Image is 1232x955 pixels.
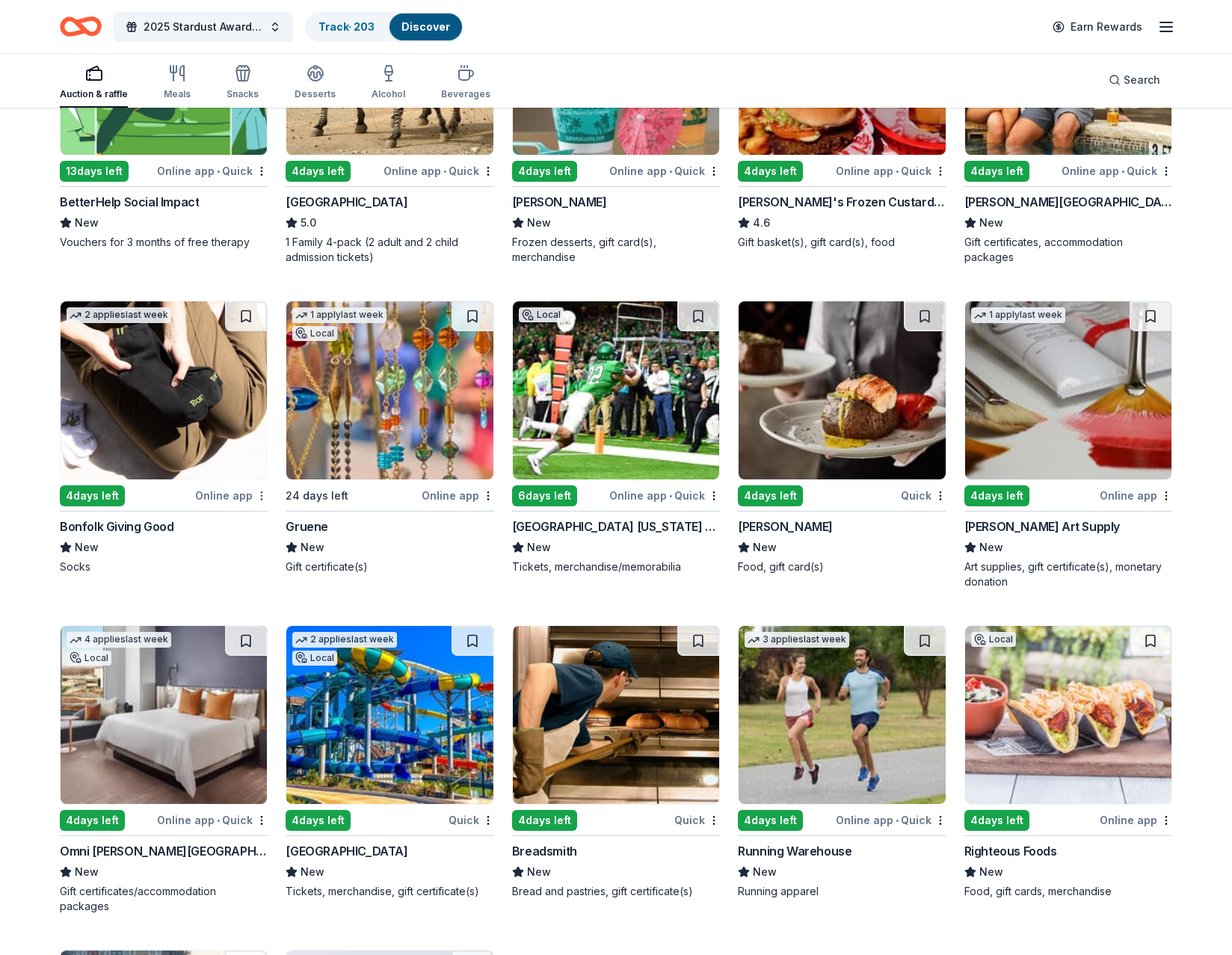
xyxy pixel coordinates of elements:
[964,559,1172,589] div: Art supplies, gift certificate(s), monetary donation
[753,863,777,881] span: New
[527,863,551,881] span: New
[227,88,259,100] div: Snacks
[964,810,1029,831] div: 4 days left
[1044,13,1151,40] a: Earn Rewards
[753,538,777,556] span: New
[512,518,720,535] div: [GEOGRAPHIC_DATA] [US_STATE] Athletics
[964,884,1172,899] div: Food, gift cards, merchandise
[738,235,946,250] div: Gift basket(s), gift card(s), food
[301,214,316,232] span: 5.0
[305,12,463,42] button: Track· 203Discover
[286,301,493,574] a: Image for Gruene1 applylast weekLocal24 days leftOnline appGrueneNewGift certificate(s)
[979,538,1003,556] span: New
[114,12,293,42] button: 2025 Stardust Awards & Gala
[753,214,770,232] span: 4.6
[512,235,720,265] div: Frozen desserts, gift card(s), merchandise
[286,884,493,899] div: Tickets, merchandise, gift certificate(s)
[738,485,803,506] div: 4 days left
[286,518,328,535] div: Gruene
[745,632,849,648] div: 3 applies last week
[422,486,494,505] div: Online app
[295,58,336,108] button: Desserts
[738,161,803,182] div: 4 days left
[1097,65,1172,95] button: Search
[1124,71,1160,89] span: Search
[971,632,1016,647] div: Local
[738,810,803,831] div: 4 days left
[286,193,407,211] div: [GEOGRAPHIC_DATA]
[60,301,268,574] a: Image for Bonfolk Giving Good2 applieslast week4days leftOnline appBonfolk Giving GoodNewSocks
[965,626,1171,804] img: Image for Righteous Foods
[979,214,1003,232] span: New
[286,235,493,265] div: 1 Family 4-pack (2 adult and 2 child admission tickets)
[836,162,946,180] div: Online app Quick
[295,88,336,100] div: Desserts
[60,485,125,506] div: 4 days left
[441,58,490,108] button: Beverages
[217,814,220,826] span: •
[738,884,946,899] div: Running apparel
[443,165,446,177] span: •
[739,301,945,479] img: Image for Fleming's
[449,811,494,829] div: Quick
[286,161,351,182] div: 4 days left
[512,559,720,574] div: Tickets, merchandise/memorabilia
[674,811,720,829] div: Quick
[164,88,191,100] div: Meals
[301,538,324,556] span: New
[60,559,268,574] div: Socks
[964,301,1172,589] a: Image for Trekell Art Supply1 applylast week4days leftOnline app[PERSON_NAME] Art SupplyNewArt su...
[157,162,268,180] div: Online app Quick
[527,538,551,556] span: New
[738,518,833,535] div: [PERSON_NAME]
[964,161,1029,182] div: 4 days left
[61,626,267,804] img: Image for Omni Barton Creek Resort & Spa
[971,307,1065,323] div: 1 apply last week
[227,58,259,108] button: Snacks
[286,842,407,860] div: [GEOGRAPHIC_DATA]
[157,811,268,829] div: Online app Quick
[372,88,405,100] div: Alcohol
[609,486,720,505] div: Online app Quick
[60,9,102,44] a: Home
[60,58,128,108] button: Auction & raffle
[964,842,1057,860] div: Righteous Foods
[67,307,171,323] div: 2 applies last week
[513,301,719,479] img: Image for University of North Texas Athletics
[1100,811,1172,829] div: Online app
[527,214,551,232] span: New
[965,301,1171,479] img: Image for Trekell Art Supply
[60,161,129,182] div: 13 days left
[195,486,268,505] div: Online app
[964,625,1172,899] a: Image for Righteous FoodsLocal4days leftOnline appRighteous FoodsNewFood, gift cards, merchandise
[739,626,945,804] img: Image for Running Warehouse
[513,626,719,804] img: Image for Breadsmith
[75,214,99,232] span: New
[286,301,493,479] img: Image for Gruene
[669,490,672,502] span: •
[1121,165,1124,177] span: •
[901,486,946,505] div: Quick
[61,301,267,479] img: Image for Bonfolk Giving Good
[292,326,337,341] div: Local
[738,842,851,860] div: Running Warehouse
[372,58,405,108] button: Alcohol
[217,165,220,177] span: •
[896,814,899,826] span: •
[60,810,125,831] div: 4 days left
[75,863,99,881] span: New
[60,884,268,914] div: Gift certificates/accommodation packages
[60,625,268,914] a: Image for Omni Barton Creek Resort & Spa 4 applieslast weekLocal4days leftOnline app•QuickOmni [P...
[60,193,199,211] div: BetterHelp Social Impact
[512,161,577,182] div: 4 days left
[60,842,268,860] div: Omni [PERSON_NAME][GEOGRAPHIC_DATA]
[738,559,946,574] div: Food, gift card(s)
[979,863,1003,881] span: New
[60,518,173,535] div: Bonfolk Giving Good
[60,88,128,100] div: Auction & raffle
[292,307,386,323] div: 1 apply last week
[964,485,1029,506] div: 4 days left
[164,58,191,108] button: Meals
[286,487,348,505] div: 24 days left
[519,307,564,322] div: Local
